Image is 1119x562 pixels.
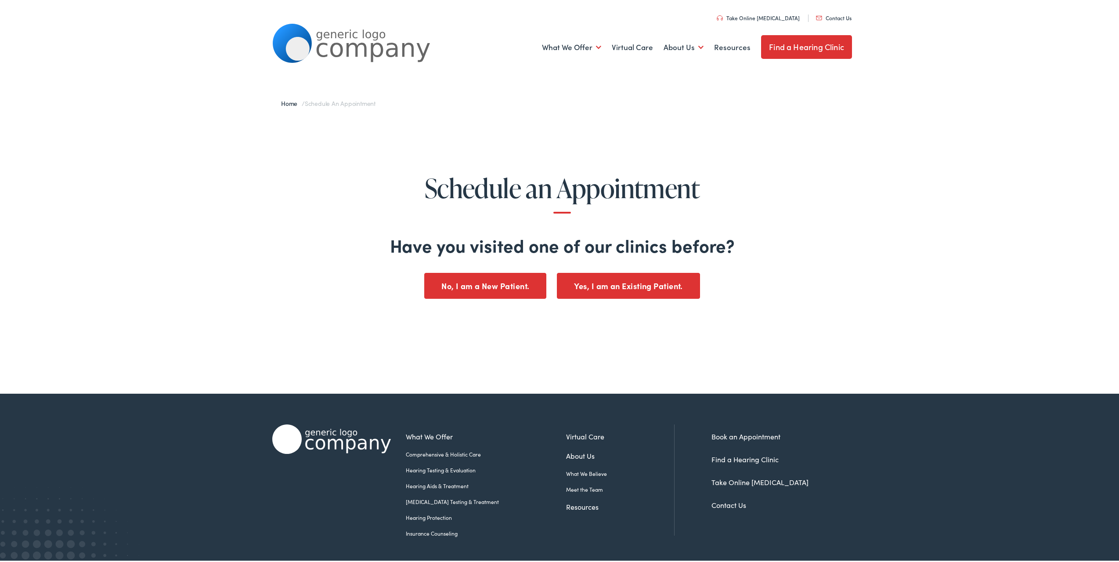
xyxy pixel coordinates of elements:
a: Meet the Team [566,484,674,492]
a: About Us [664,30,704,62]
a: Find a Hearing Clinic [761,34,852,58]
a: Comprehensive & Holistic Care [406,449,566,457]
a: Hearing Testing & Evaluation [406,465,566,473]
span: / [281,98,375,106]
a: What We Offer [542,30,601,62]
a: Insurance Counseling [406,528,566,536]
img: utility icon [816,15,822,19]
a: Home [281,98,302,106]
a: Virtual Care [566,430,674,440]
a: What We Believe [566,468,674,476]
a: What We Offer [406,430,566,440]
a: Contact Us [711,499,746,508]
a: Virtual Care [612,30,653,62]
h2: Have you visited one of our clinics before? [45,233,1079,254]
a: Book an Appointment [711,430,780,440]
a: Take Online [MEDICAL_DATA] [717,13,800,20]
button: Yes, I am an Existing Patient. [557,272,700,297]
a: [MEDICAL_DATA] Testing & Treatment [406,497,566,504]
img: Alpaca Audiology [272,423,391,453]
a: Find a Hearing Clinic [711,453,779,463]
a: Hearing Aids & Treatment [406,481,566,489]
img: utility icon [717,14,723,19]
a: Resources [714,30,751,62]
a: Resources [566,500,674,511]
a: Hearing Protection [406,512,566,520]
a: Contact Us [816,13,852,20]
span: Schedule an Appointment [305,98,375,106]
a: Take Online [MEDICAL_DATA] [711,476,809,486]
h1: Schedule an Appointment [45,172,1079,212]
button: No, I am a New Patient. [424,272,546,297]
a: About Us [566,449,674,460]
